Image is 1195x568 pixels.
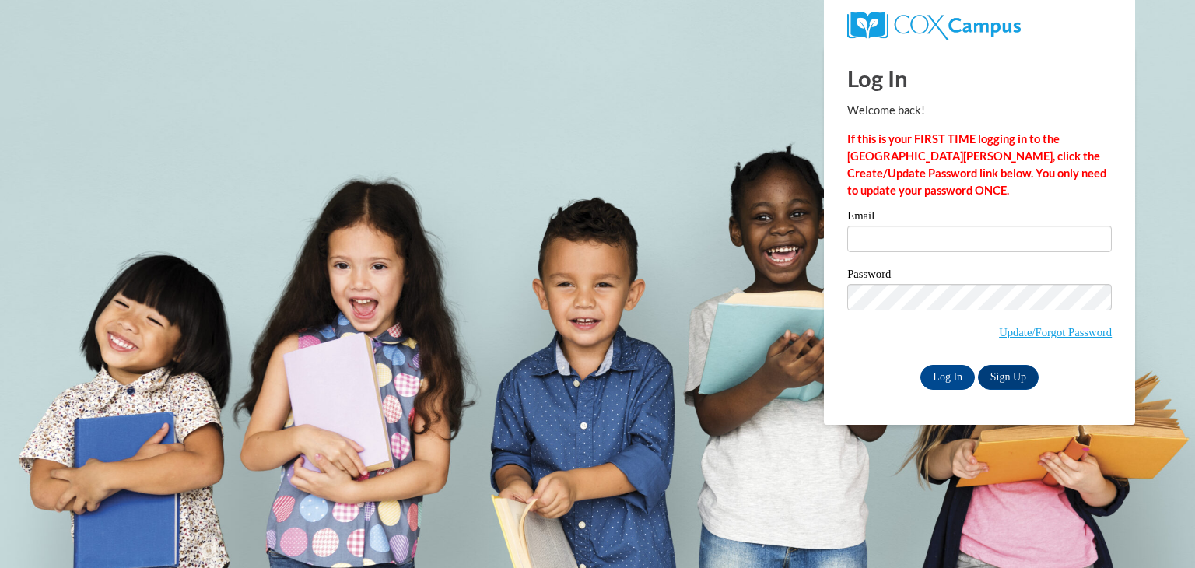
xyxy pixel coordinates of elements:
[847,62,1112,94] h1: Log In
[847,12,1021,40] img: COX Campus
[978,365,1039,390] a: Sign Up
[920,365,975,390] input: Log In
[847,18,1021,31] a: COX Campus
[847,132,1106,197] strong: If this is your FIRST TIME logging in to the [GEOGRAPHIC_DATA][PERSON_NAME], click the Create/Upd...
[999,326,1112,338] a: Update/Forgot Password
[847,210,1112,226] label: Email
[847,268,1112,284] label: Password
[847,102,1112,119] p: Welcome back!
